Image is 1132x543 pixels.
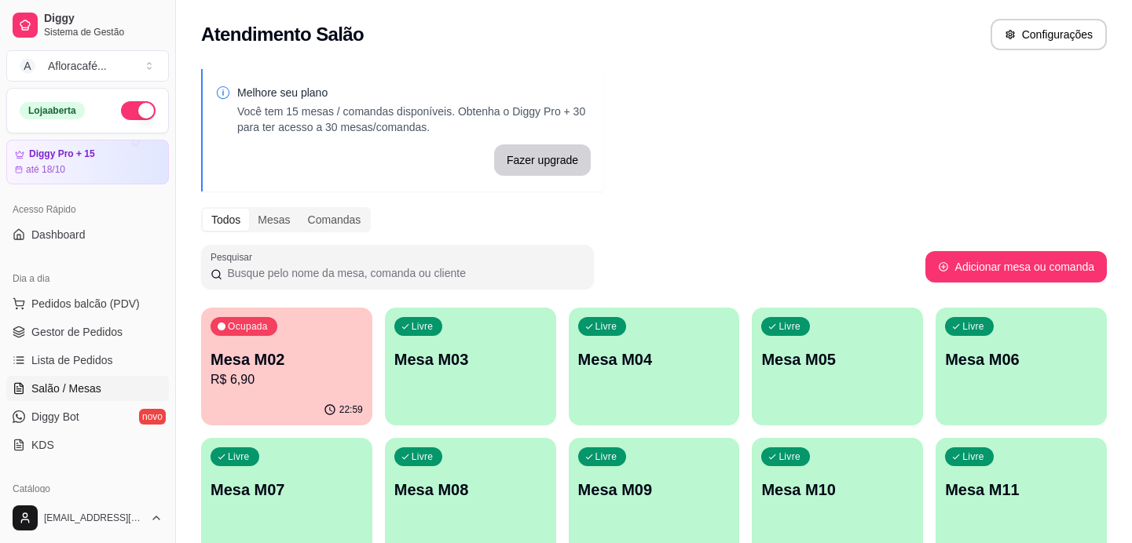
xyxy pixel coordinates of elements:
button: LivreMesa M04 [569,308,740,425]
a: Gestor de Pedidos [6,319,169,344]
div: Loja aberta [20,102,85,119]
button: LivreMesa M03 [385,308,556,425]
p: Mesa M05 [761,348,914,370]
button: Configurações [991,19,1107,50]
p: Livre [412,320,434,333]
a: KDS [6,432,169,457]
article: até 18/10 [26,163,65,176]
span: Salão / Mesas [31,381,101,396]
a: Dashboard [6,222,169,247]
a: Salão / Mesas [6,376,169,401]
p: R$ 6,90 [211,370,363,389]
span: Lista de Pedidos [31,352,113,368]
button: LivreMesa M06 [936,308,1107,425]
p: Mesa M09 [578,479,731,501]
div: Mesas [249,209,299,231]
p: Mesa M08 [394,479,547,501]
span: A [20,58,35,74]
span: Gestor de Pedidos [31,324,123,340]
span: Diggy [44,12,163,26]
div: Catálogo [6,476,169,501]
span: Dashboard [31,227,86,242]
article: Diggy Pro + 15 [29,148,95,160]
button: Adicionar mesa ou comanda [925,251,1107,282]
button: [EMAIL_ADDRESS][DOMAIN_NAME] [6,499,169,537]
p: Livre [962,450,984,463]
p: Ocupada [228,320,268,333]
h2: Atendimento Salão [201,22,364,47]
p: Mesa M11 [945,479,1097,501]
p: Mesa M10 [761,479,914,501]
button: LivreMesa M05 [752,308,923,425]
button: OcupadaMesa M02R$ 6,9022:59 [201,308,372,425]
p: Livre [412,450,434,463]
p: Livre [228,450,250,463]
div: Acesso Rápido [6,197,169,222]
button: Alterar Status [121,101,156,120]
span: Sistema de Gestão [44,26,163,38]
span: [EMAIL_ADDRESS][DOMAIN_NAME] [44,512,144,524]
div: Dia a dia [6,266,169,291]
a: Diggy Pro + 15até 18/10 [6,140,169,184]
label: Pesquisar [211,250,258,264]
p: 22:59 [339,403,363,416]
span: Diggy Bot [31,409,79,425]
p: Você tem 15 mesas / comandas disponíveis. Obtenha o Diggy Pro + 30 para ter acesso a 30 mesas/com... [237,104,591,135]
button: Fazer upgrade [494,144,591,176]
p: Mesa M02 [211,348,363,370]
p: Livre [595,450,617,463]
p: Mesa M03 [394,348,547,370]
span: KDS [31,437,54,453]
button: Pedidos balcão (PDV) [6,291,169,316]
p: Livre [962,320,984,333]
span: Pedidos balcão (PDV) [31,296,140,312]
a: Diggy Botnovo [6,404,169,429]
p: Mesa M04 [578,348,731,370]
input: Pesquisar [222,265,584,281]
p: Livre [778,320,800,333]
p: Mesa M07 [211,479,363,501]
p: Mesa M06 [945,348,1097,370]
div: Todos [203,209,249,231]
p: Livre [595,320,617,333]
button: Select a team [6,50,169,82]
a: Lista de Pedidos [6,348,169,373]
a: DiggySistema de Gestão [6,6,169,44]
div: Afloracafé ... [48,58,107,74]
p: Melhore seu plano [237,85,591,100]
p: Livre [778,450,800,463]
div: Comandas [299,209,370,231]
